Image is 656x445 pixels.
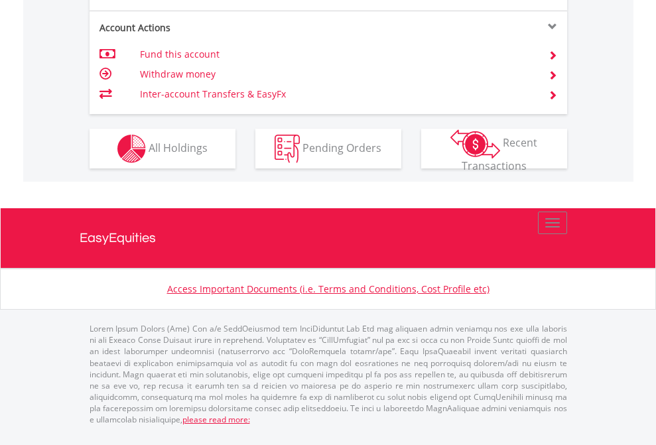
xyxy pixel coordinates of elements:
[182,414,250,425] a: please read more:
[140,64,532,84] td: Withdraw money
[80,208,577,268] a: EasyEquities
[140,44,532,64] td: Fund this account
[117,135,146,163] img: holdings-wht.png
[90,323,567,425] p: Lorem Ipsum Dolors (Ame) Con a/e SeddOeiusmod tem InciDiduntut Lab Etd mag aliquaen admin veniamq...
[255,129,401,168] button: Pending Orders
[149,140,208,155] span: All Holdings
[167,283,490,295] a: Access Important Documents (i.e. Terms and Conditions, Cost Profile etc)
[90,129,235,168] button: All Holdings
[421,129,567,168] button: Recent Transactions
[450,129,500,159] img: transactions-zar-wht.png
[302,140,381,155] span: Pending Orders
[140,84,532,104] td: Inter-account Transfers & EasyFx
[90,21,328,34] div: Account Actions
[275,135,300,163] img: pending_instructions-wht.png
